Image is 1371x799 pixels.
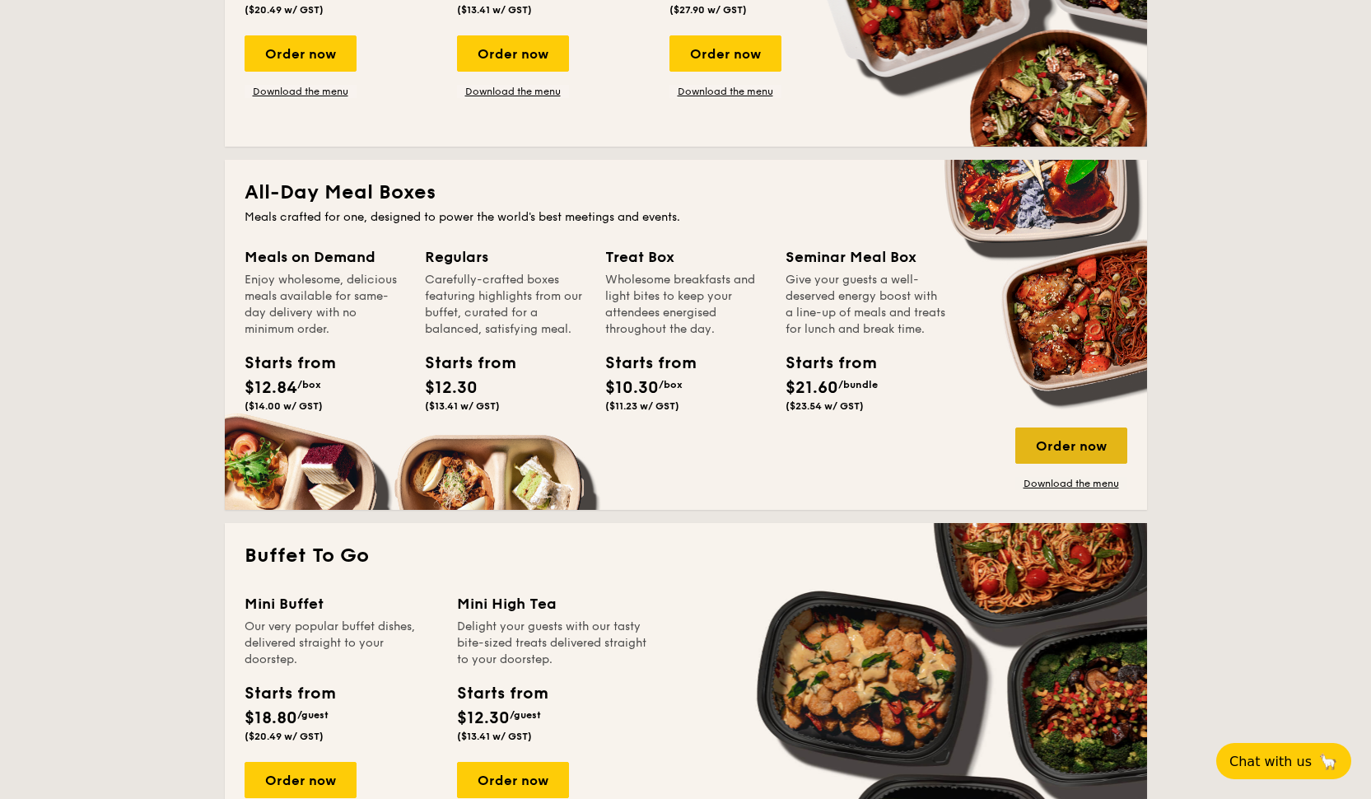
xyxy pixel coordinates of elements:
[425,378,478,398] span: $12.30
[457,85,569,98] a: Download the menu
[605,245,766,269] div: Treat Box
[245,85,357,98] a: Download the menu
[786,245,946,269] div: Seminar Meal Box
[605,272,766,338] div: Wholesome breakfasts and light bites to keep your attendees energised throughout the day.
[1015,477,1127,490] a: Download the menu
[1216,743,1351,779] button: Chat with us🦙
[669,35,781,72] div: Order now
[605,351,679,376] div: Starts from
[510,709,541,721] span: /guest
[786,378,838,398] span: $21.60
[245,762,357,798] div: Order now
[457,731,532,742] span: ($13.41 w/ GST)
[786,351,860,376] div: Starts from
[1229,754,1312,769] span: Chat with us
[605,378,659,398] span: $10.30
[245,708,297,728] span: $18.80
[457,708,510,728] span: $12.30
[605,400,679,412] span: ($11.23 w/ GST)
[245,272,405,338] div: Enjoy wholesome, delicious meals available for same-day delivery with no minimum order.
[457,762,569,798] div: Order now
[245,400,323,412] span: ($14.00 w/ GST)
[245,209,1127,226] div: Meals crafted for one, designed to power the world's best meetings and events.
[297,709,329,721] span: /guest
[297,379,321,390] span: /box
[457,681,547,706] div: Starts from
[1318,752,1338,771] span: 🦙
[245,681,334,706] div: Starts from
[457,619,650,668] div: Delight your guests with our tasty bite-sized treats delivered straight to your doorstep.
[838,379,878,390] span: /bundle
[245,180,1127,206] h2: All-Day Meal Boxes
[659,379,683,390] span: /box
[1015,428,1127,464] div: Order now
[245,4,324,16] span: ($20.49 w/ GST)
[245,245,405,269] div: Meals on Demand
[457,35,569,72] div: Order now
[457,592,650,615] div: Mini High Tea
[669,4,747,16] span: ($27.90 w/ GST)
[425,272,585,338] div: Carefully-crafted boxes featuring highlights from our buffet, curated for a balanced, satisfying ...
[245,35,357,72] div: Order now
[425,351,499,376] div: Starts from
[245,543,1127,569] h2: Buffet To Go
[245,592,437,615] div: Mini Buffet
[425,400,500,412] span: ($13.41 w/ GST)
[245,731,324,742] span: ($20.49 w/ GST)
[245,619,437,668] div: Our very popular buffet dishes, delivered straight to your doorstep.
[457,4,532,16] span: ($13.41 w/ GST)
[786,272,946,338] div: Give your guests a well-deserved energy boost with a line-up of meals and treats for lunch and br...
[245,351,319,376] div: Starts from
[245,378,297,398] span: $12.84
[425,245,585,269] div: Regulars
[669,85,781,98] a: Download the menu
[786,400,864,412] span: ($23.54 w/ GST)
